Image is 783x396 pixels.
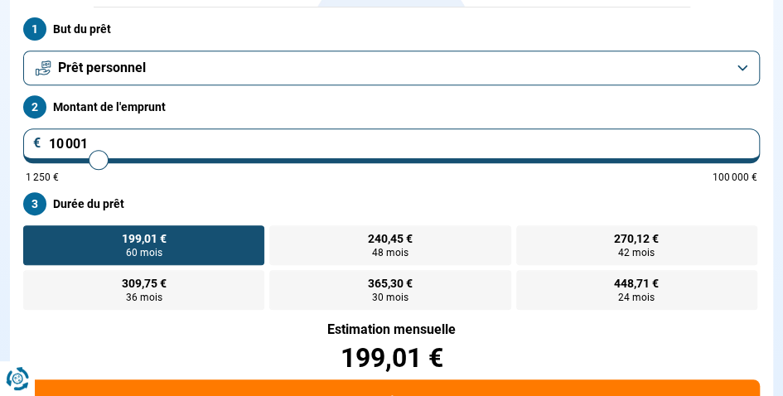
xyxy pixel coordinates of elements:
[126,248,162,258] span: 60 mois
[23,192,760,215] label: Durée du prêt
[23,345,760,371] div: 199,01 €
[33,137,41,150] span: €
[58,59,146,77] span: Prêt personnel
[372,292,408,302] span: 30 mois
[368,233,413,244] span: 240,45 €
[122,233,167,244] span: 199,01 €
[713,172,757,182] span: 100 000 €
[372,248,408,258] span: 48 mois
[618,248,655,258] span: 42 mois
[618,292,655,302] span: 24 mois
[23,95,760,118] label: Montant de l'emprunt
[614,278,659,289] span: 448,71 €
[23,51,760,85] button: Prêt personnel
[614,233,659,244] span: 270,12 €
[26,172,59,182] span: 1 250 €
[126,292,162,302] span: 36 mois
[368,278,413,289] span: 365,30 €
[23,17,760,41] label: But du prêt
[122,278,167,289] span: 309,75 €
[23,323,760,336] div: Estimation mensuelle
